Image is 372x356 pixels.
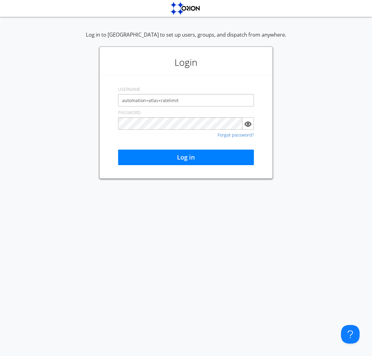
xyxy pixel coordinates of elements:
[244,120,252,128] img: eye.svg
[118,110,141,116] label: PASSWORD
[242,117,254,130] button: Show Password
[118,86,140,92] label: USERNAME
[341,325,360,344] iframe: Toggle Customer Support
[86,31,286,47] div: Log in to [GEOGRAPHIC_DATA] to set up users, groups, and dispatch from anywhere.
[218,133,254,137] a: Forgot password?
[118,117,242,130] input: Password
[118,150,254,165] button: Log in
[103,50,269,75] h1: Login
